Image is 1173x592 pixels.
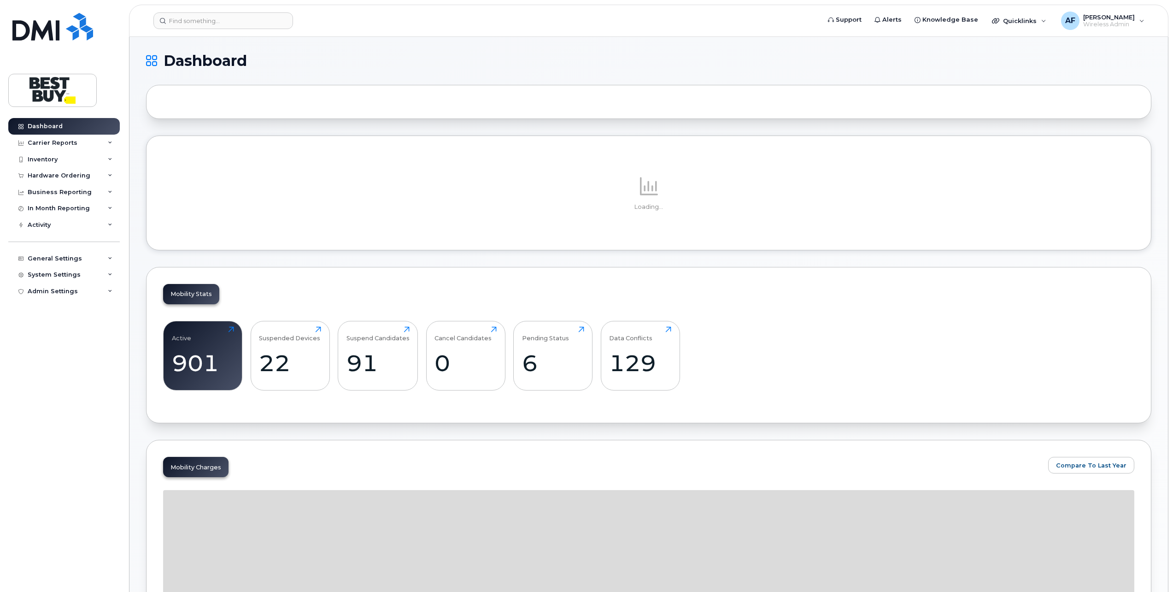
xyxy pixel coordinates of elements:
a: Suspend Candidates91 [346,326,410,385]
div: 22 [259,349,321,377]
div: 901 [172,349,234,377]
button: Compare To Last Year [1048,457,1134,474]
div: Pending Status [522,326,569,342]
a: Suspended Devices22 [259,326,321,385]
a: Cancel Candidates0 [434,326,497,385]
span: Compare To Last Year [1056,461,1126,470]
div: Suspended Devices [259,326,320,342]
a: Data Conflicts129 [609,326,671,385]
a: Pending Status6 [522,326,584,385]
a: Active901 [172,326,234,385]
span: Dashboard [164,54,247,68]
div: Active [172,326,191,342]
div: 6 [522,349,584,377]
div: 91 [346,349,410,377]
div: Data Conflicts [609,326,652,342]
div: Suspend Candidates [346,326,410,342]
div: Cancel Candidates [434,326,492,342]
div: 0 [434,349,497,377]
div: 129 [609,349,671,377]
p: Loading... [163,203,1134,211]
